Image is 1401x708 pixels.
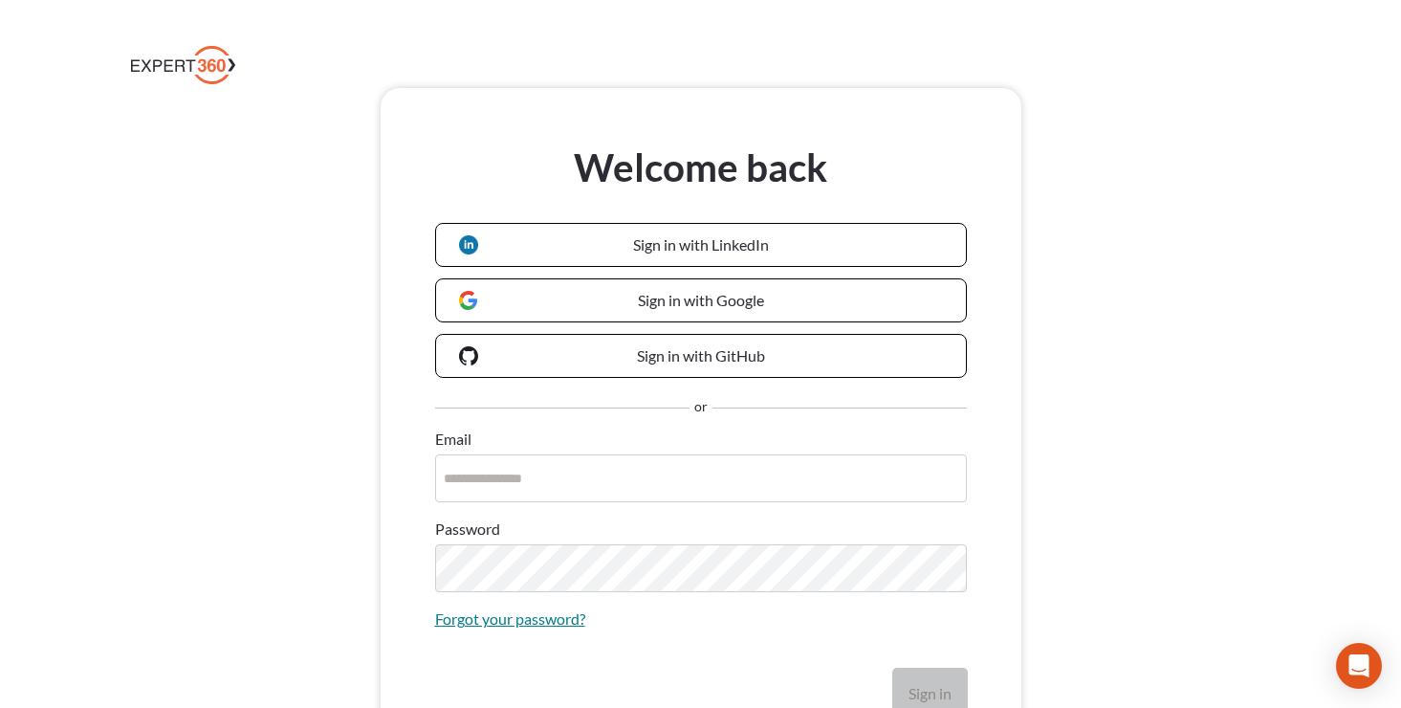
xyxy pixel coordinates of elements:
[435,143,967,192] h3: Welcome back
[633,235,769,254] span: Sign in with LinkedIn
[435,408,690,409] hr: Separator
[435,278,967,322] a: Sign in with Google
[1336,643,1382,689] div: Open Intercom Messenger
[712,408,967,409] hr: Separator
[459,346,478,365] img: GitHub logo
[131,46,235,84] img: Expert 360 Logo
[638,291,764,309] span: Sign in with Google
[459,235,478,254] img: LinkedIn logo
[435,334,967,378] a: Sign in with GitHub
[435,518,500,541] label: Password
[435,428,471,451] label: Email
[435,608,585,631] a: Forgot your password?
[459,291,478,310] img: Google logo
[694,397,708,420] span: or
[637,346,765,365] span: Sign in with GitHub
[908,684,952,702] span: Sign in
[435,223,967,267] a: Sign in with LinkedIn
